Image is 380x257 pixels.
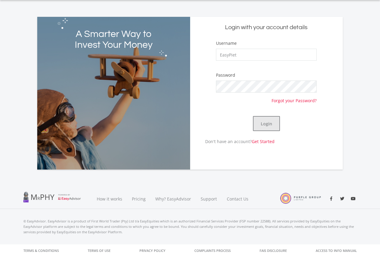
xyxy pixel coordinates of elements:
h2: A Smarter Way to Invest Your Money [68,29,160,50]
a: Contact Us [222,189,254,209]
a: Terms of Use [88,244,111,257]
a: Pricing [127,189,150,209]
label: Username [216,40,237,46]
h5: Login with your account details [195,23,338,32]
a: Terms & Conditions [23,244,59,257]
a: How it works [92,189,127,209]
p: © EasyAdvisor. EasyAdvisor is a product of First World Trader (Pty) Ltd t/a EasyEquities which is... [23,219,357,235]
p: Don't have an account? [190,138,275,145]
label: Password [216,72,235,78]
a: Support [196,189,222,209]
a: FAIS Disclosure [260,244,287,257]
a: Complaints Process [194,244,231,257]
a: Get Started [252,139,275,144]
a: Why? EasyAdvisor [150,189,196,209]
a: Forgot your Password? [272,93,317,104]
a: Privacy Policy [139,244,166,257]
button: Login [253,116,280,131]
a: Access to Info Manual [316,244,357,257]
